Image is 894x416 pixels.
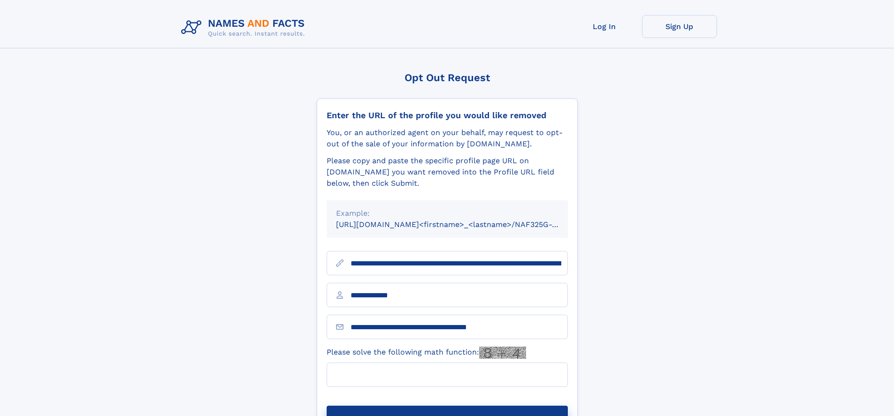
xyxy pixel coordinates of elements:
[327,347,526,359] label: Please solve the following math function:
[336,208,558,219] div: Example:
[327,155,568,189] div: Please copy and paste the specific profile page URL on [DOMAIN_NAME] you want removed into the Pr...
[177,15,313,40] img: Logo Names and Facts
[317,72,578,83] div: Opt Out Request
[642,15,717,38] a: Sign Up
[327,127,568,150] div: You, or an authorized agent on your behalf, may request to opt-out of the sale of your informatio...
[327,110,568,121] div: Enter the URL of the profile you would like removed
[336,220,586,229] small: [URL][DOMAIN_NAME]<firstname>_<lastname>/NAF325G-xxxxxxxx
[567,15,642,38] a: Log In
